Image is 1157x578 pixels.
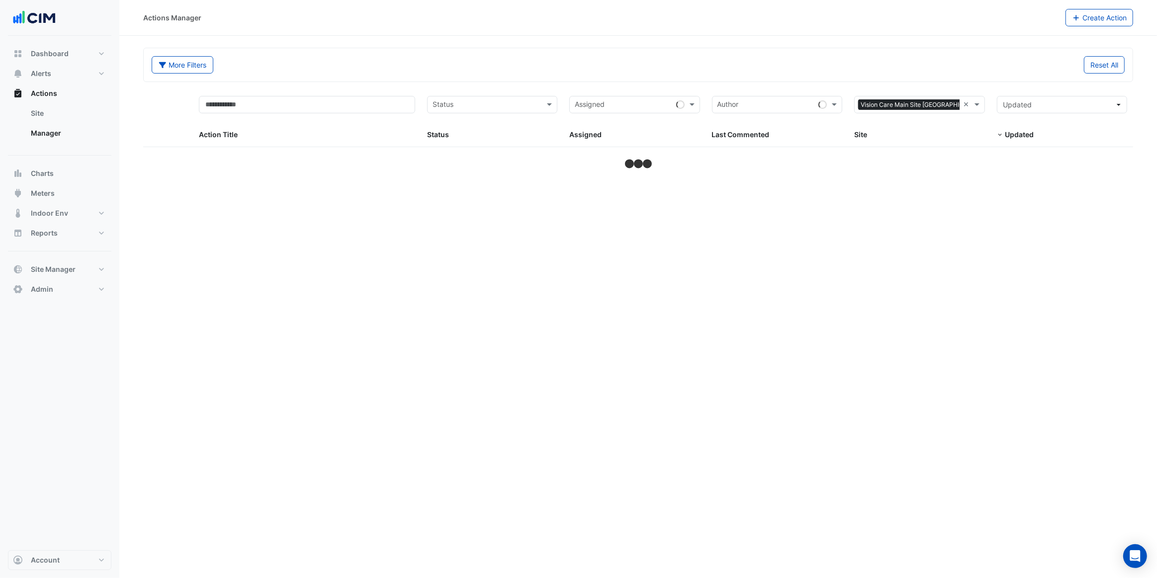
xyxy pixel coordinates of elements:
[13,208,23,218] app-icon: Indoor Env
[152,56,213,74] button: More Filters
[31,264,76,274] span: Site Manager
[31,555,60,565] span: Account
[31,188,55,198] span: Meters
[23,123,111,143] a: Manager
[31,69,51,79] span: Alerts
[1005,130,1034,139] span: Updated
[31,88,57,98] span: Actions
[13,188,23,198] app-icon: Meters
[8,183,111,203] button: Meters
[13,264,23,274] app-icon: Site Manager
[8,223,111,243] button: Reports
[31,208,68,218] span: Indoor Env
[23,103,111,123] a: Site
[858,99,986,110] span: Vision Care Main Site [GEOGRAPHIC_DATA]
[8,83,111,103] button: Actions
[13,168,23,178] app-icon: Charts
[8,259,111,279] button: Site Manager
[569,130,602,139] span: Assigned
[31,228,58,238] span: Reports
[8,164,111,183] button: Charts
[143,12,201,23] div: Actions Manager
[13,69,23,79] app-icon: Alerts
[854,130,867,139] span: Site
[1003,100,1032,109] span: Updated
[199,130,238,139] span: Action Title
[997,96,1127,113] button: Updated
[31,168,54,178] span: Charts
[8,64,111,83] button: Alerts
[13,49,23,59] app-icon: Dashboard
[8,103,111,147] div: Actions
[1084,56,1125,74] button: Reset All
[8,550,111,570] button: Account
[1123,544,1147,568] div: Open Intercom Messenger
[31,284,53,294] span: Admin
[8,279,111,299] button: Admin
[712,130,770,139] span: Last Commented
[13,284,23,294] app-icon: Admin
[427,130,449,139] span: Status
[8,44,111,64] button: Dashboard
[31,49,69,59] span: Dashboard
[13,228,23,238] app-icon: Reports
[12,8,57,28] img: Company Logo
[1066,9,1134,26] button: Create Action
[964,99,972,110] span: Clear
[8,203,111,223] button: Indoor Env
[13,88,23,98] app-icon: Actions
